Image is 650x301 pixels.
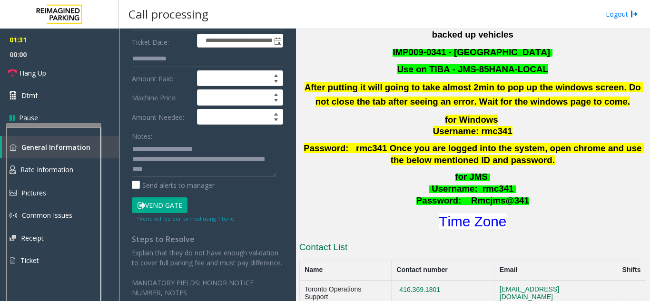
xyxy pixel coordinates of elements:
[272,34,283,48] span: Toggle popup
[132,128,152,141] label: Notes:
[2,136,119,158] a: General Information
[299,260,391,281] th: Name
[132,197,187,214] button: Vend Gate
[269,78,283,86] span: Decrease value
[124,2,213,26] h3: Call processing
[393,47,550,57] span: IMP009-0341 - [GEOGRAPHIC_DATA]
[269,97,283,105] span: Decrease value
[132,235,283,244] h4: Steps to Resolve
[129,34,195,48] label: Ticket Date:
[269,71,283,78] span: Increase value
[439,214,506,229] a: Time Zone
[397,64,548,74] font: Use on TIBA - JMS-85HANA-LOCAL
[132,248,283,268] p: Explain that they do not have enough validation to cover full parking fee and must pay difference.
[299,241,646,256] h3: Contact List
[132,180,215,190] label: Send alerts to manager
[129,89,195,106] label: Machine Price:
[19,113,38,123] span: Pause
[606,9,638,19] a: Logout
[132,278,254,297] u: MANDATORY FIELDS: HONOR NOTICE NUMBER, NOTES
[269,109,283,117] span: Increase value
[305,82,643,107] b: After putting it will going to take almost 2min to pop up the windows screen. Do not close the ta...
[129,70,195,87] label: Amount Paid:
[416,195,529,205] span: Password: Rmcjms@341
[494,260,617,281] th: Email
[445,115,498,125] span: for Windows
[432,184,474,194] span: Username
[308,15,640,39] b: Single lane in, single lane out may apply pressure to vend gate due to claim of backed up vehicles
[269,90,283,97] span: Increase value
[630,9,638,19] img: logout
[617,260,646,281] th: Shifts
[129,109,195,125] label: Amount Needed:
[455,172,488,182] span: for JMS
[391,260,494,281] th: Contact number
[396,286,443,294] button: 416.369.1801
[137,215,234,222] small: Vend will be performed using 1 tone
[304,143,644,165] span: Password: rmc341 Once you are logged into the system, open chrome and use the below mentioned ID ...
[21,90,38,100] span: Dtmf
[433,126,512,136] span: Username: rmc341
[500,285,559,301] a: [EMAIL_ADDRESS][DOMAIN_NAME]
[20,68,46,78] span: Hang Up
[474,184,513,194] span: : rmc341
[269,117,283,125] span: Decrease value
